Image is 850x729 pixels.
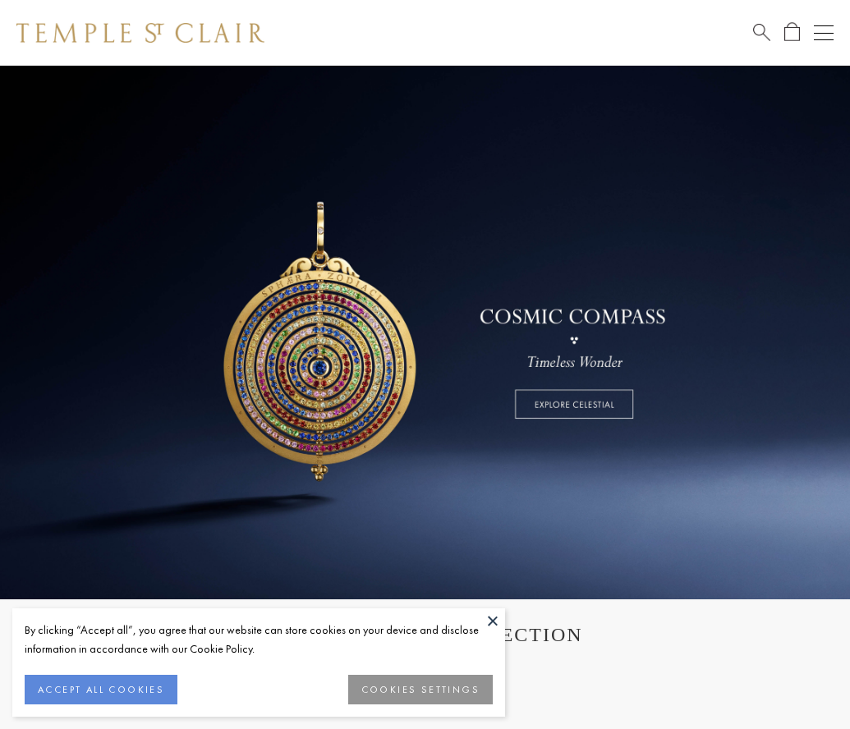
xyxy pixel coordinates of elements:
div: By clicking “Accept all”, you agree that our website can store cookies on your device and disclos... [25,621,493,658]
button: COOKIES SETTINGS [348,675,493,704]
img: Temple St. Clair [16,23,264,43]
a: Search [753,22,770,43]
a: Open Shopping Bag [784,22,800,43]
button: ACCEPT ALL COOKIES [25,675,177,704]
button: Open navigation [814,23,834,43]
